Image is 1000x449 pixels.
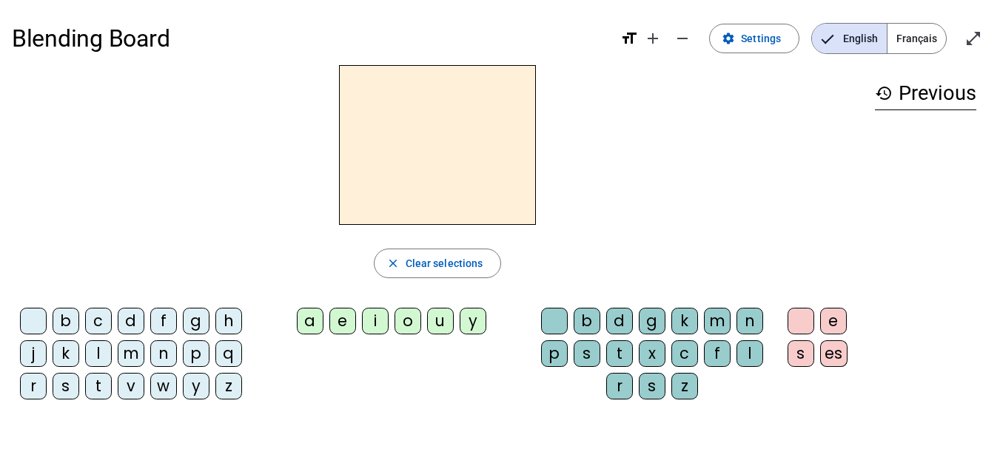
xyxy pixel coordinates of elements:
[704,340,731,367] div: f
[329,308,356,334] div: e
[668,24,697,53] button: Decrease font size
[875,77,976,110] h3: Previous
[118,340,144,367] div: m
[215,308,242,334] div: h
[574,308,600,334] div: b
[215,340,242,367] div: q
[674,30,691,47] mat-icon: remove
[374,249,502,278] button: Clear selections
[736,308,763,334] div: n
[959,24,988,53] button: Enter full screen
[671,308,698,334] div: k
[85,340,112,367] div: l
[20,340,47,367] div: j
[427,308,454,334] div: u
[150,340,177,367] div: n
[12,15,608,62] h1: Blending Board
[606,340,633,367] div: t
[788,340,814,367] div: s
[741,30,781,47] span: Settings
[620,30,638,47] mat-icon: format_size
[671,340,698,367] div: c
[574,340,600,367] div: s
[406,254,483,272] span: Clear selections
[85,373,112,399] div: t
[53,373,79,399] div: s
[183,308,209,334] div: g
[811,23,947,54] mat-button-toggle-group: Language selection
[460,308,486,334] div: y
[150,373,177,399] div: w
[215,373,242,399] div: z
[297,308,323,334] div: a
[606,308,633,334] div: d
[118,373,144,399] div: v
[150,308,177,334] div: f
[812,24,887,53] span: English
[639,308,665,334] div: g
[183,340,209,367] div: p
[395,308,421,334] div: o
[20,373,47,399] div: r
[887,24,946,53] span: Français
[639,373,665,399] div: s
[53,308,79,334] div: b
[541,340,568,367] div: p
[638,24,668,53] button: Increase font size
[606,373,633,399] div: r
[644,30,662,47] mat-icon: add
[386,257,400,270] mat-icon: close
[118,308,144,334] div: d
[362,308,389,334] div: i
[53,340,79,367] div: k
[85,308,112,334] div: c
[704,308,731,334] div: m
[964,30,982,47] mat-icon: open_in_full
[183,373,209,399] div: y
[722,32,735,45] mat-icon: settings
[820,308,847,334] div: e
[875,84,893,102] mat-icon: history
[709,24,799,53] button: Settings
[820,340,848,367] div: es
[736,340,763,367] div: l
[639,340,665,367] div: x
[671,373,698,399] div: z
